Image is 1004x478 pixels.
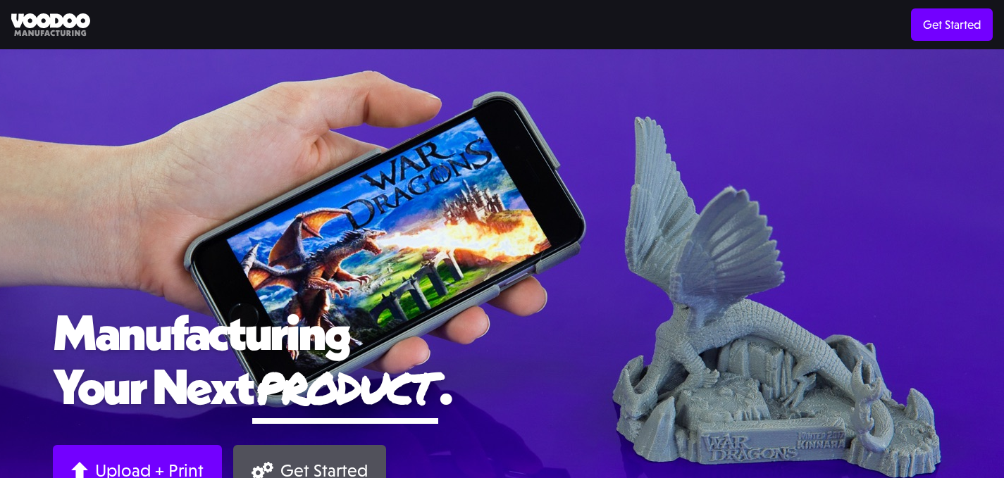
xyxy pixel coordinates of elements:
[53,305,951,424] h1: Manufacturing Your Next .
[911,8,993,41] a: Get Started
[252,356,438,417] span: product
[11,13,90,37] img: Voodoo Manufacturing logo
